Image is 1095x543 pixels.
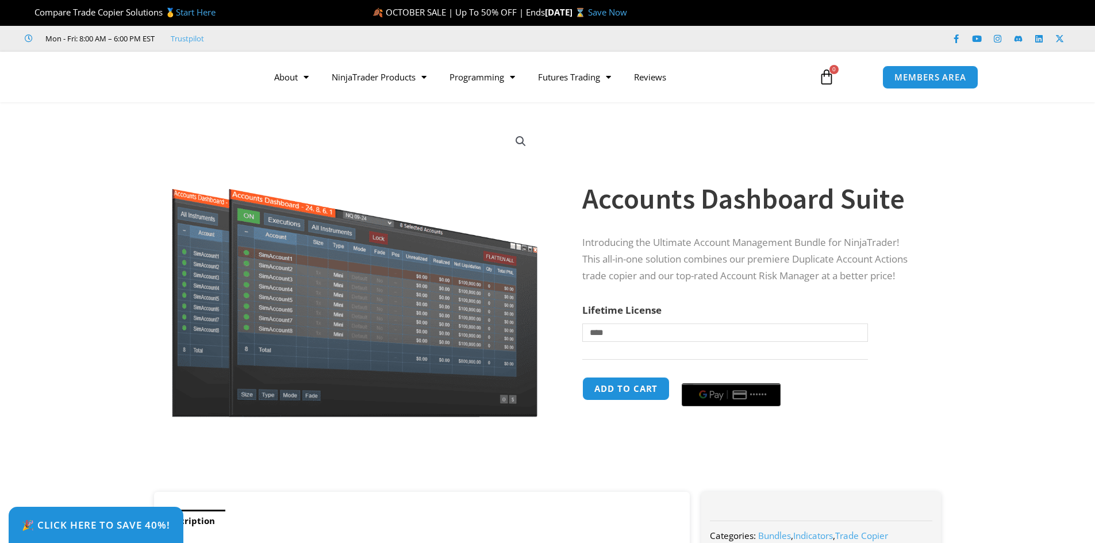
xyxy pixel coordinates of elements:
a: Start Here [176,6,216,18]
span: Mon - Fri: 8:00 AM – 6:00 PM EST [43,32,155,45]
label: Lifetime License [582,303,662,317]
img: 🏆 [25,8,34,17]
span: Compare Trade Copier Solutions 🥇 [25,6,216,18]
a: Save Now [588,6,627,18]
span: 🎉 Click Here to save 40%! [22,520,170,530]
a: Programming [438,64,527,90]
span: MEMBERS AREA [894,73,966,82]
a: NinjaTrader Products [320,64,438,90]
span: 🍂 OCTOBER SALE | Up To 50% OFF | Ends [372,6,545,18]
a: Futures Trading [527,64,623,90]
button: Buy with GPay [682,383,781,406]
nav: Menu [263,64,805,90]
text: •••••• [750,391,767,399]
a: MEMBERS AREA [882,66,978,89]
span: 0 [829,65,839,74]
a: 0 [801,60,852,94]
a: About [263,64,320,90]
a: Reviews [623,64,678,90]
a: Trustpilot [171,32,204,45]
a: View full-screen image gallery [510,131,531,152]
img: Screenshot 2024-08-26 155710eeeee [170,122,540,417]
iframe: Secure payment input frame [679,375,783,376]
a: 🎉 Click Here to save 40%! [9,507,183,543]
strong: [DATE] ⌛ [545,6,588,18]
img: LogoAI | Affordable Indicators – NinjaTrader [117,56,240,98]
button: Add to cart [582,377,670,400]
h1: Accounts Dashboard Suite [582,179,918,219]
p: Introducing the Ultimate Account Management Bundle for NinjaTrader! This all-in-one solution comb... [582,234,918,284]
a: Clear options [582,348,600,356]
